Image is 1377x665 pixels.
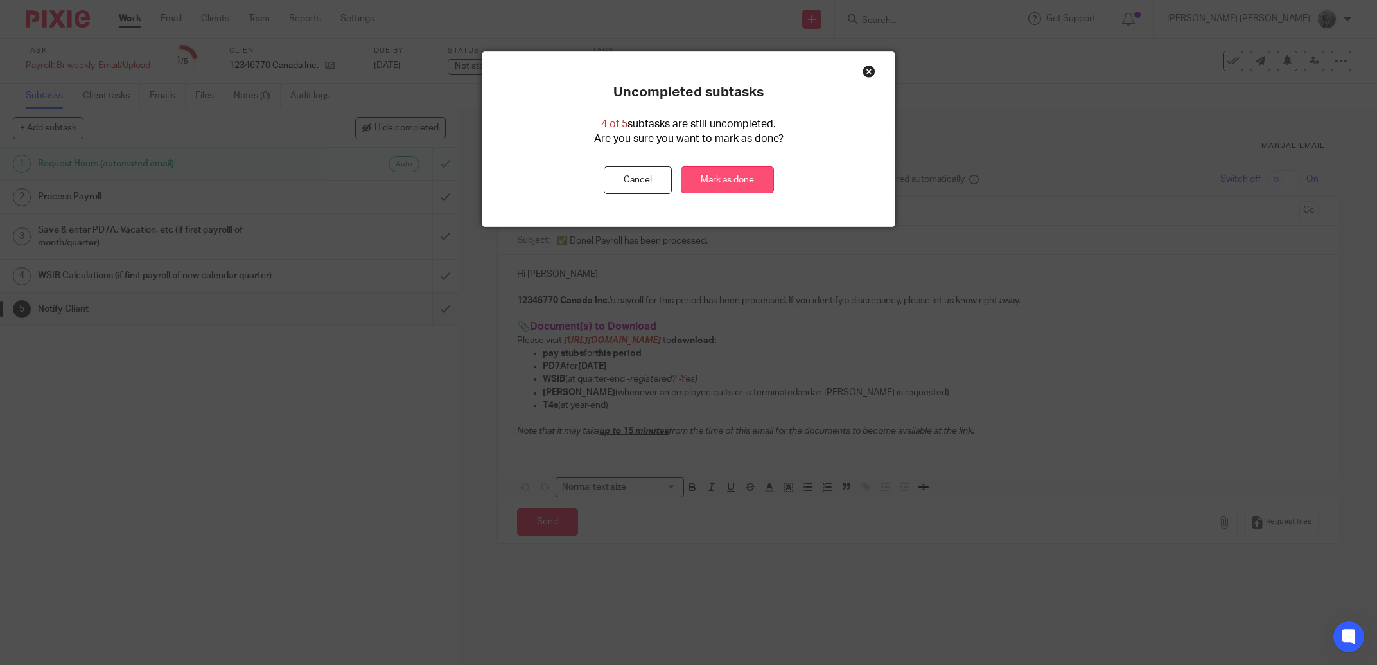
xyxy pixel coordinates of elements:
p: Uncompleted subtasks [613,84,764,101]
button: Cancel [604,166,672,194]
div: Close this dialog window [863,65,875,78]
p: subtasks are still uncompleted. [601,117,776,132]
a: Mark as done [681,166,774,194]
span: 4 of 5 [601,119,627,129]
p: Are you sure you want to mark as done? [594,132,784,146]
